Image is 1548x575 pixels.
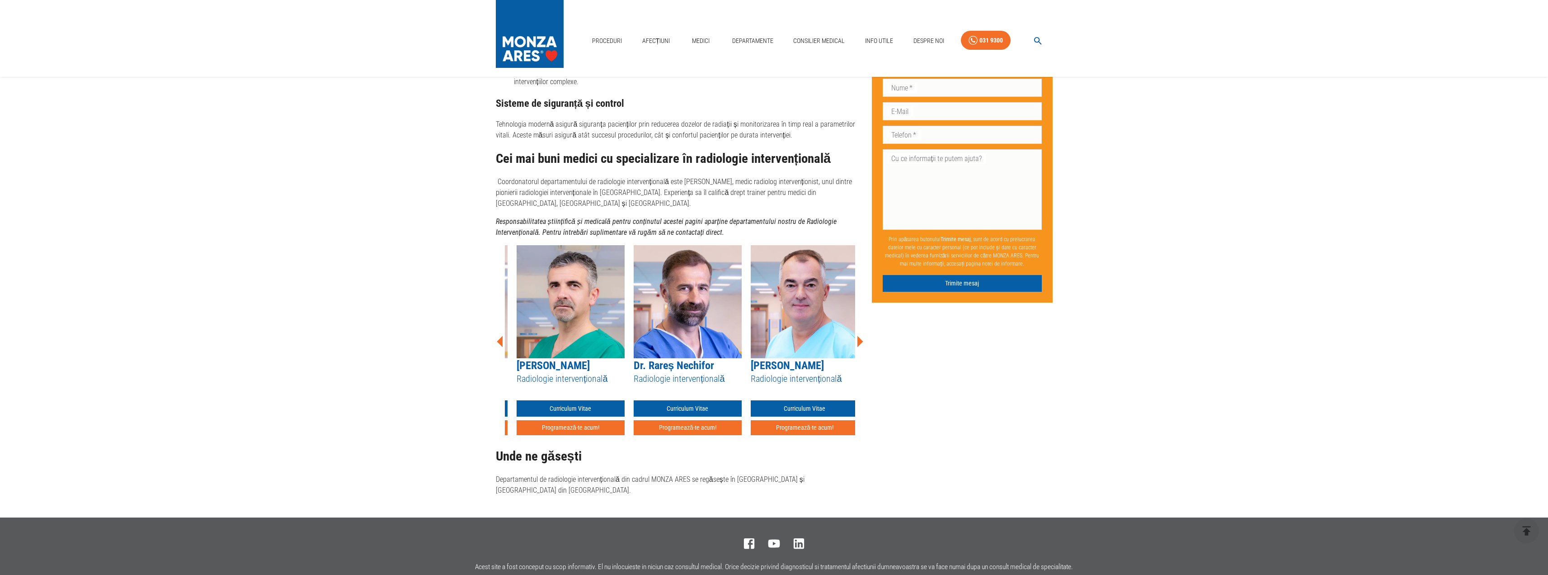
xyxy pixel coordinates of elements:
button: Programează-te acum! [634,420,742,435]
p: Acest site a fost conceput cu scop informativ. El nu inlocuieste in niciun caz consultul medical.... [475,563,1073,571]
a: Medici [687,32,715,50]
a: Departamente [729,32,777,50]
p: Departamentul de radiologie intervențională din cadrul MONZA ARES se regăsește în [GEOGRAPHIC_DAT... [496,474,865,496]
p: Coordonatorul departamentului de radiologie intervențională este [PERSON_NAME], medic radiolog in... [496,176,865,209]
button: Programează-te acum! [751,420,859,435]
h5: Radiologie intervențională [517,373,625,385]
a: Consilier Medical [790,32,848,50]
img: Dr. Rareș Nechifor [634,245,742,358]
h5: Radiologie intervențională [751,373,859,385]
button: Programează-te acum! [517,420,625,435]
h2: Unde ne găsești [496,449,865,464]
b: Trimite mesaj [941,236,971,242]
a: Dr. Rareș Nechifor [634,359,714,372]
p: Prin apăsarea butonului , sunt de acord cu prelucrarea datelor mele cu caracter personal (ce pot ... [883,232,1042,271]
button: delete [1514,518,1539,543]
button: Trimite mesaj [883,275,1042,292]
h2: Cei mai buni medici cu specializare în radiologie intervențională [496,152,865,166]
a: Info Utile [861,32,897,50]
a: Proceduri [588,32,626,50]
a: Curriculum Vitae [634,400,742,417]
a: [PERSON_NAME] [517,359,590,372]
h3: Sisteme de siguranță și control [496,98,865,109]
a: Curriculum Vitae [517,400,625,417]
div: 031 9300 [979,35,1003,46]
p: Tehnologia modernă asigură siguranța pacienților prin reducerea dozelor de radiații și monitoriza... [496,119,865,141]
a: Curriculum Vitae [751,400,859,417]
a: [PERSON_NAME] [751,359,824,372]
a: Despre Noi [910,32,948,50]
a: 031 9300 [961,31,1011,50]
strong: Responsabilitatea științifică și medicală pentru conținutul acestei pagini aparține departamentul... [496,217,837,237]
a: Afecțiuni [639,32,674,50]
h5: Radiologie intervențională [634,373,742,385]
